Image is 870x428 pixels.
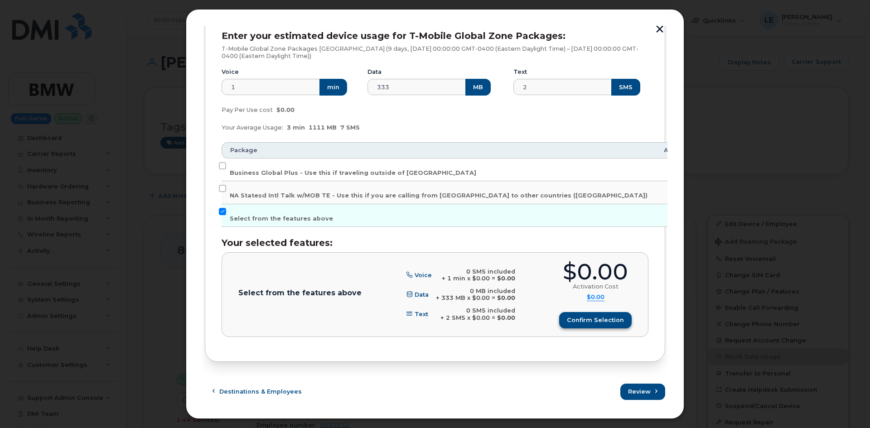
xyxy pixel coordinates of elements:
button: Destinations & Employees [205,384,309,400]
label: Text [513,68,527,76]
span: 1111 MB [309,124,337,131]
summary: $0.00 [587,293,604,301]
div: Activation Cost [573,283,619,290]
input: Select from the features above [219,208,226,215]
span: Business Global Plus - Use this if traveling outside of [GEOGRAPHIC_DATA] [230,169,476,176]
b: $0.00 [497,275,515,282]
span: Destinations & Employees [219,387,302,396]
b: $0.00 [497,314,515,321]
span: Confirm selection [567,316,624,324]
div: 0 SMS included [440,307,515,314]
span: Text [415,311,428,317]
button: MB [465,79,491,95]
span: $0.00 = [472,275,495,282]
span: Data [415,291,429,298]
span: + 2 SMS x [440,314,470,321]
button: SMS [611,79,640,95]
label: Voice [222,68,239,76]
button: Confirm selection [559,312,632,328]
label: Data [367,68,382,76]
h3: Enter your estimated device usage for T-Mobile Global Zone Packages: [222,31,648,41]
span: 7 SMS [340,124,360,131]
th: Amount [656,142,697,159]
input: NA Statesd Intl Talk w/MOB TE - Use this if you are calling from [GEOGRAPHIC_DATA] to other count... [219,185,226,192]
button: min [319,79,347,95]
th: Package [222,142,656,159]
button: Review [620,384,665,400]
span: Voice [415,272,432,279]
div: $0.00 [563,261,628,283]
span: Select from the features above [230,215,333,222]
span: $0.00 [276,106,295,113]
span: Your Average Usage: [222,124,283,131]
input: Business Global Plus - Use this if traveling outside of [GEOGRAPHIC_DATA] [219,162,226,169]
span: NA Statesd Intl Talk w/MOB TE - Use this if you are calling from [GEOGRAPHIC_DATA] to other count... [230,192,648,199]
span: Pay Per Use cost [222,106,273,113]
p: T-Mobile Global Zone Packages [GEOGRAPHIC_DATA] (9 days, [DATE] 00:00:00 GMT-0400 (Eastern Daylig... [222,45,648,59]
span: $0.00 = [472,294,495,301]
p: Select from the features above [238,289,362,297]
iframe: Messenger Launcher [831,389,863,421]
span: $0.00 = [472,314,495,321]
h3: Your selected features: [222,238,648,248]
span: + 333 MB x [436,294,470,301]
div: 0 MB included [436,288,515,295]
div: 0 SMS included [442,268,515,275]
b: $0.00 [497,294,515,301]
span: 3 min [287,124,305,131]
span: + 1 min x [442,275,470,282]
span: Review [628,387,651,396]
